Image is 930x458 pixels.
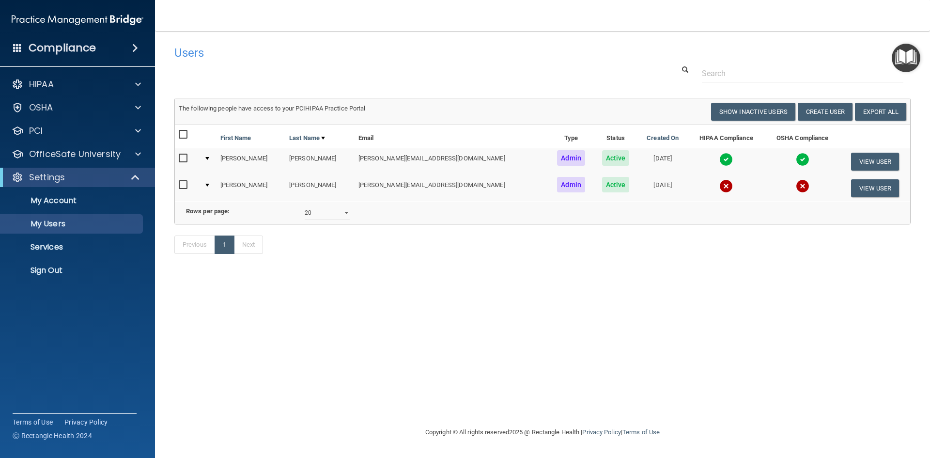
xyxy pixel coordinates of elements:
[702,64,903,82] input: Search
[711,103,795,121] button: Show Inactive Users
[12,79,141,90] a: HIPAA
[647,132,679,144] a: Created On
[892,44,920,72] button: Open Resource Center
[6,266,139,275] p: Sign Out
[29,125,43,137] p: PCI
[719,179,733,193] img: cross.ca9f0e7f.svg
[557,150,585,166] span: Admin
[29,79,54,90] p: HIPAA
[174,236,215,254] a: Previous
[602,177,630,192] span: Active
[215,236,234,254] a: 1
[355,148,549,175] td: [PERSON_NAME][EMAIL_ADDRESS][DOMAIN_NAME]
[12,125,141,137] a: PCI
[217,148,286,175] td: [PERSON_NAME]
[186,207,230,215] b: Rows per page:
[355,175,549,201] td: [PERSON_NAME][EMAIL_ADDRESS][DOMAIN_NAME]
[762,389,918,428] iframe: Drift Widget Chat Controller
[234,236,263,254] a: Next
[796,153,809,166] img: tick.e7d51cea.svg
[12,10,143,30] img: PMB logo
[549,125,593,148] th: Type
[285,148,355,175] td: [PERSON_NAME]
[765,125,840,148] th: OSHA Compliance
[6,219,139,229] p: My Users
[796,179,809,193] img: cross.ca9f0e7f.svg
[13,417,53,427] a: Terms of Use
[688,125,765,148] th: HIPAA Compliance
[13,431,92,441] span: Ⓒ Rectangle Health 2024
[355,125,549,148] th: Email
[638,175,688,201] td: [DATE]
[593,125,637,148] th: Status
[12,102,141,113] a: OSHA
[6,196,139,205] p: My Account
[179,105,366,112] span: The following people have access to your PCIHIPAA Practice Portal
[855,103,906,121] a: Export All
[719,153,733,166] img: tick.e7d51cea.svg
[289,132,325,144] a: Last Name
[12,148,141,160] a: OfficeSafe University
[285,175,355,201] td: [PERSON_NAME]
[851,153,899,171] button: View User
[64,417,108,427] a: Privacy Policy
[6,242,139,252] p: Services
[622,428,660,436] a: Terms of Use
[174,47,598,59] h4: Users
[366,417,719,448] div: Copyright © All rights reserved 2025 @ Rectangle Health | |
[582,428,620,436] a: Privacy Policy
[29,102,53,113] p: OSHA
[851,179,899,197] button: View User
[638,148,688,175] td: [DATE]
[29,148,121,160] p: OfficeSafe University
[798,103,852,121] button: Create User
[602,150,630,166] span: Active
[29,41,96,55] h4: Compliance
[557,177,585,192] span: Admin
[29,172,65,183] p: Settings
[217,175,286,201] td: [PERSON_NAME]
[12,172,140,183] a: Settings
[220,132,251,144] a: First Name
